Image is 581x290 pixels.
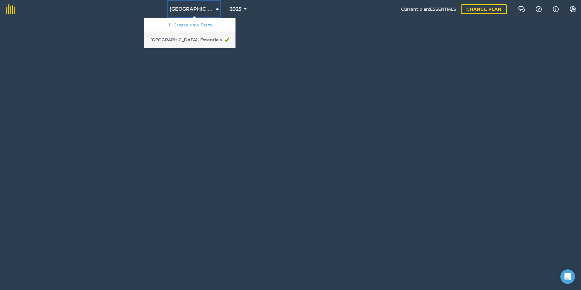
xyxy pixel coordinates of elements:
[518,6,525,12] img: Two speech bubbles overlapping with the left bubble in the forefront
[230,5,241,13] span: 2025
[144,32,235,48] a: [GEOGRAPHIC_DATA]- Essentials
[553,5,559,13] img: svg+xml;base64,PHN2ZyB4bWxucz0iaHR0cDovL3d3dy53My5vcmcvMjAwMC9zdmciIHdpZHRoPSIxNyIgaGVpZ2h0PSIxNy...
[461,4,507,14] a: Change plan
[144,18,235,32] a: Create New Farm
[170,5,213,13] span: [GEOGRAPHIC_DATA]
[569,6,576,12] img: A cog icon
[6,4,15,14] img: fieldmargin Logo
[535,6,542,12] img: A question mark icon
[560,269,575,284] div: Open Intercom Messenger
[401,6,456,12] span: Current plan : ESSENTIALS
